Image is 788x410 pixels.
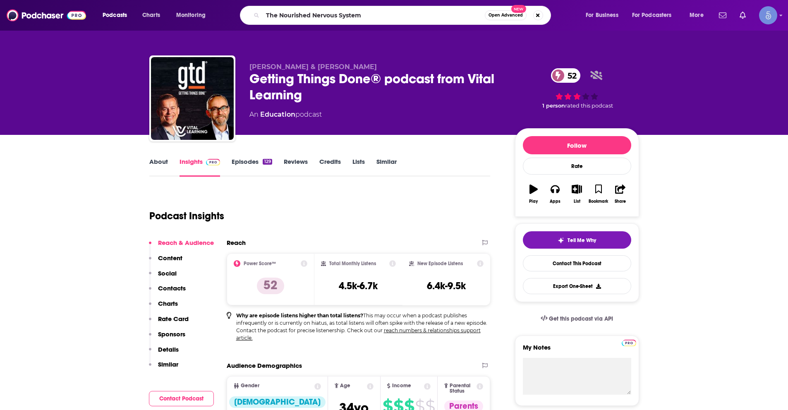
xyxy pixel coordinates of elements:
[227,362,302,369] h2: Audience Demographics
[236,327,481,341] a: reach numbers & relationships support article.
[158,330,185,338] p: Sponsors
[149,269,177,285] button: Social
[580,9,629,22] button: open menu
[566,179,587,209] button: List
[511,5,526,13] span: New
[589,199,608,204] div: Bookmark
[574,199,580,204] div: List
[542,103,565,109] span: 1 person
[149,315,189,330] button: Rate Card
[549,315,613,322] span: Get this podcast via API
[263,159,272,165] div: 129
[97,9,138,22] button: open menu
[523,179,544,209] button: Play
[257,278,284,294] p: 52
[622,338,636,346] a: Pro website
[249,63,377,71] span: [PERSON_NAME] & [PERSON_NAME]
[158,300,178,307] p: Charts
[489,13,523,17] span: Open Advanced
[565,103,613,109] span: rated this podcast
[376,158,397,177] a: Similar
[263,9,485,22] input: Search podcasts, credits, & more...
[450,383,475,394] span: Parental Status
[550,199,560,204] div: Apps
[151,57,234,140] img: Getting Things Done® podcast from Vital Learning
[559,68,581,83] span: 52
[149,330,185,345] button: Sponsors
[176,10,206,21] span: Monitoring
[340,383,350,388] span: Age
[284,158,308,177] a: Reviews
[534,309,620,329] a: Get this podcast via API
[149,360,178,376] button: Similar
[149,158,168,177] a: About
[568,237,596,244] span: Tell Me Why
[241,383,259,388] span: Gender
[158,284,186,292] p: Contacts
[236,312,363,319] b: Why are episode listens higher than total listens?
[158,360,178,368] p: Similar
[759,6,777,24] button: Show profile menu
[523,158,631,175] div: Rate
[339,280,378,292] h3: 4.5k-6.7k
[684,9,714,22] button: open menu
[158,315,189,323] p: Rate Card
[170,9,216,22] button: open menu
[523,278,631,294] button: Export One-Sheet
[622,340,636,346] img: Podchaser Pro
[236,312,491,342] p: This may occur when a podcast publishes infrequently or is currently on hiatus, as total listens ...
[149,239,214,254] button: Reach & Audience
[137,9,165,22] a: Charts
[523,136,631,154] button: Follow
[142,10,160,21] span: Charts
[7,7,86,23] img: Podchaser - Follow, Share and Rate Podcasts
[149,391,214,406] button: Contact Podcast
[523,231,631,249] button: tell me why sparkleTell Me Why
[615,199,626,204] div: Share
[180,158,220,177] a: InsightsPodchaser Pro
[632,10,672,21] span: For Podcasters
[319,158,341,177] a: Credits
[427,280,466,292] h3: 6.4k-9.5k
[103,10,127,21] span: Podcasts
[260,110,295,118] a: Education
[158,269,177,277] p: Social
[417,261,463,266] h2: New Episode Listens
[149,254,182,269] button: Content
[232,158,272,177] a: Episodes129
[149,300,178,315] button: Charts
[523,343,631,358] label: My Notes
[158,239,214,247] p: Reach & Audience
[249,110,322,120] div: An podcast
[227,239,246,247] h2: Reach
[588,179,609,209] button: Bookmark
[248,6,559,25] div: Search podcasts, credits, & more...
[149,210,224,222] h1: Podcast Insights
[627,9,684,22] button: open menu
[609,179,631,209] button: Share
[392,383,411,388] span: Income
[149,345,179,361] button: Details
[352,158,365,177] a: Lists
[716,8,730,22] a: Show notifications dropdown
[149,284,186,300] button: Contacts
[544,179,566,209] button: Apps
[485,10,527,20] button: Open AdvancedNew
[229,396,326,408] div: [DEMOGRAPHIC_DATA]
[529,199,538,204] div: Play
[244,261,276,266] h2: Power Score™
[551,68,581,83] a: 52
[586,10,618,21] span: For Business
[515,63,639,114] div: 52 1 personrated this podcast
[759,6,777,24] span: Logged in as Spiral5-G1
[206,159,220,165] img: Podchaser Pro
[158,254,182,262] p: Content
[736,8,749,22] a: Show notifications dropdown
[523,255,631,271] a: Contact This Podcast
[158,345,179,353] p: Details
[329,261,376,266] h2: Total Monthly Listens
[558,237,564,244] img: tell me why sparkle
[759,6,777,24] img: User Profile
